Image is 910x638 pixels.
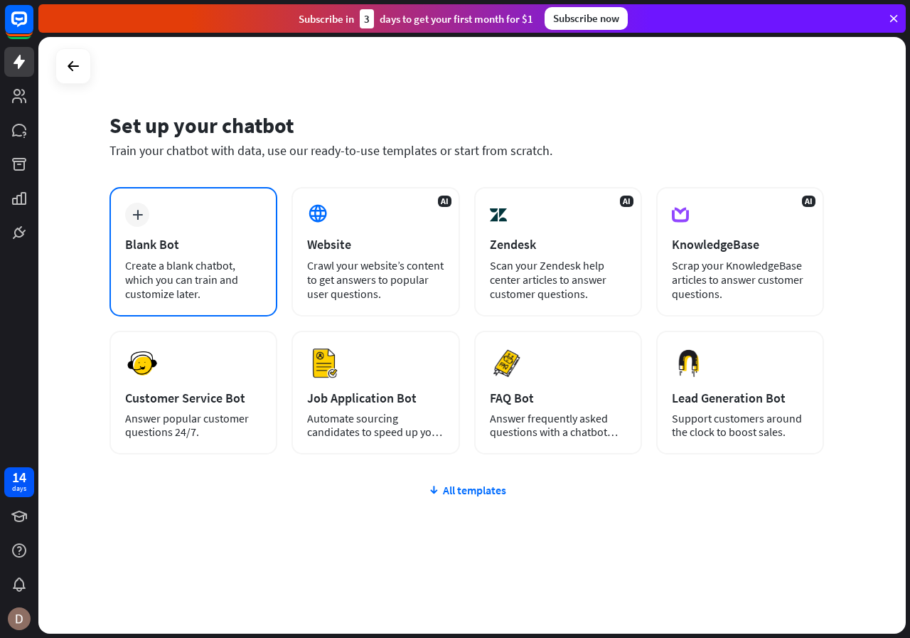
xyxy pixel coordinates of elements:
[307,236,444,252] div: Website
[125,390,262,406] div: Customer Service Bot
[12,484,26,494] div: days
[672,236,808,252] div: KnowledgeBase
[299,9,533,28] div: Subscribe in days to get your first month for $1
[125,236,262,252] div: Blank Bot
[802,196,815,207] span: AI
[4,467,34,497] a: 14 days
[307,390,444,406] div: Job Application Bot
[307,258,444,301] div: Crawl your website’s content to get answers to popular user questions.
[672,412,808,439] div: Support customers around the clock to boost sales.
[490,236,626,252] div: Zendesk
[490,390,626,406] div: FAQ Bot
[109,483,824,497] div: All templates
[620,196,633,207] span: AI
[125,258,262,301] div: Create a blank chatbot, which you can train and customize later.
[672,390,808,406] div: Lead Generation Bot
[490,412,626,439] div: Answer frequently asked questions with a chatbot and save your time.
[11,6,54,48] button: Open LiveChat chat widget
[360,9,374,28] div: 3
[12,471,26,484] div: 14
[438,196,451,207] span: AI
[125,412,262,439] div: Answer popular customer questions 24/7.
[490,258,626,301] div: Scan your Zendesk help center articles to answer customer questions.
[307,412,444,439] div: Automate sourcing candidates to speed up your hiring process.
[132,210,143,220] i: plus
[109,112,824,139] div: Set up your chatbot
[545,7,628,30] div: Subscribe now
[109,142,824,159] div: Train your chatbot with data, use our ready-to-use templates or start from scratch.
[672,258,808,301] div: Scrap your KnowledgeBase articles to answer customer questions.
